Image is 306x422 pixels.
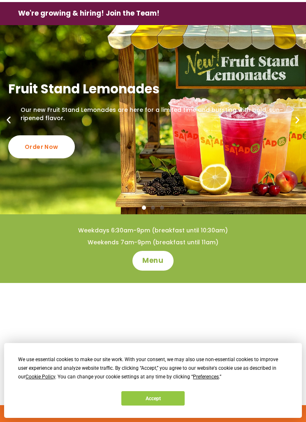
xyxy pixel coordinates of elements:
span: Menu [142,256,163,266]
button: Accept [121,391,185,406]
span: We're growing & hiring! Join the Team! [18,9,160,19]
div: Next slide [293,115,302,124]
div: We use essential cookies to make our site work. With your consent, we may also use non-essential ... [18,355,287,381]
span: Preferences [193,374,219,380]
h4: Weekends 7am-9pm (breakfast until 11am) [16,239,290,247]
span: Cookie Policy [25,374,55,380]
div: Previous slide [4,115,13,124]
span: Go to slide 2 [151,206,155,210]
h4: Weekdays 6:30am-9pm (breakfast until 10:30am) [16,227,290,235]
a: We're growing & hiring! Join the Team! [18,2,160,25]
span: Go to slide 1 [142,206,146,210]
a: Menu [132,251,173,271]
div: Cookie Consent Prompt [4,343,302,418]
div: Order Now [8,135,75,159]
p: Our new Fruit Stand Lemonades are here for a limited time and bursting with bold, sun-ripened fla... [8,106,298,122]
span: Go to slide 3 [160,206,164,210]
h2: Fruit Stand Lemonades [8,81,298,97]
